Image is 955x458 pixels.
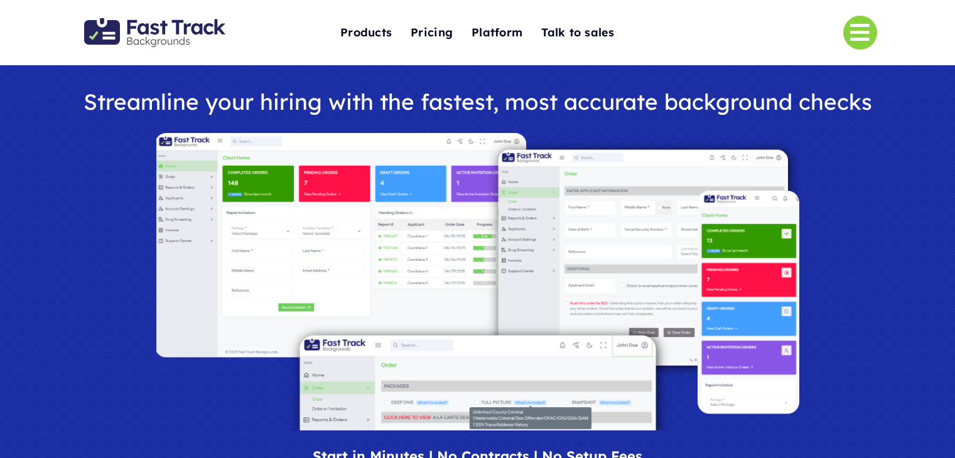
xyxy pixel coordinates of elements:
[541,23,615,43] span: Talk to sales
[70,90,885,114] h1: Streamline your hiring with the fastest, most accurate background checks
[411,23,453,43] span: Pricing
[84,17,225,30] a: Fast Track Backgrounds Logo
[411,19,453,46] a: Pricing
[472,19,522,46] a: Platform
[843,16,877,50] a: Link to #
[278,1,677,64] nav: One Page
[156,133,799,430] img: Fast Track Backgrounds Platform
[340,23,392,43] span: Products
[541,19,615,46] a: Talk to sales
[84,18,225,47] img: Fast Track Backgrounds Logo
[472,23,522,43] span: Platform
